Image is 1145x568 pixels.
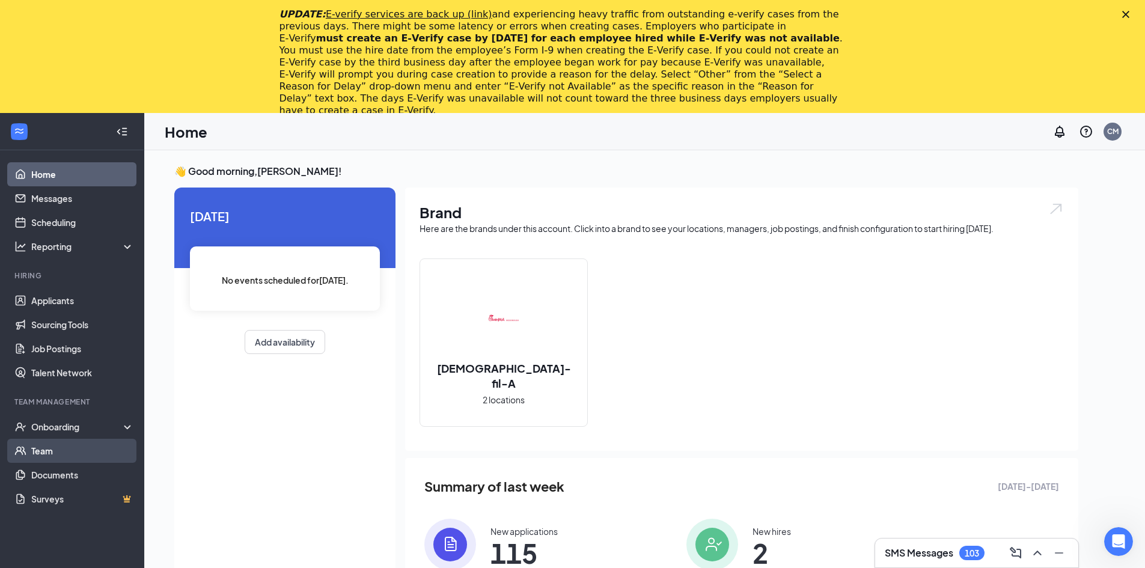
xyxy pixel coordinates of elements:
[1107,126,1119,136] div: CM
[190,207,380,225] span: [DATE]
[998,480,1059,493] span: [DATE] - [DATE]
[14,270,132,281] div: Hiring
[1122,11,1134,18] div: Close
[1028,543,1047,563] button: ChevronUp
[420,202,1064,222] h1: Brand
[14,240,26,252] svg: Analysis
[1006,543,1025,563] button: ComposeMessage
[1048,202,1064,216] img: open.6027fd2a22e1237b5b06.svg
[1052,124,1067,139] svg: Notifications
[1009,546,1023,560] svg: ComposeMessage
[116,126,128,138] svg: Collapse
[245,330,325,354] button: Add availability
[420,361,587,391] h2: [DEMOGRAPHIC_DATA]-fil-A
[1049,543,1069,563] button: Minimize
[885,546,953,560] h3: SMS Messages
[1052,546,1066,560] svg: Minimize
[965,548,979,558] div: 103
[490,525,558,537] div: New applications
[753,542,791,564] span: 2
[753,525,791,537] div: New hires
[465,279,542,356] img: Chick-fil-A
[222,273,349,287] span: No events scheduled for [DATE] .
[483,393,525,406] span: 2 locations
[490,542,558,564] span: 115
[14,421,26,433] svg: UserCheck
[1079,124,1093,139] svg: QuestionInfo
[31,240,135,252] div: Reporting
[31,313,134,337] a: Sourcing Tools
[31,337,134,361] a: Job Postings
[31,210,134,234] a: Scheduling
[316,32,840,44] b: must create an E‑Verify case by [DATE] for each employee hired while E‑Verify was not available
[420,222,1064,234] div: Here are the brands under this account. Click into a brand to see your locations, managers, job p...
[279,8,847,117] div: and experiencing heavy traffic from outstanding e-verify cases from the previous days. There migh...
[424,476,564,497] span: Summary of last week
[165,121,207,142] h1: Home
[1104,527,1133,556] iframe: Intercom live chat
[279,8,492,20] i: UPDATE:
[31,463,134,487] a: Documents
[14,397,132,407] div: Team Management
[13,125,25,137] svg: WorkstreamLogo
[31,487,134,511] a: SurveysCrown
[31,186,134,210] a: Messages
[31,361,134,385] a: Talent Network
[31,289,134,313] a: Applicants
[174,165,1078,178] h3: 👋 Good morning, [PERSON_NAME] !
[1030,546,1045,560] svg: ChevronUp
[31,439,134,463] a: Team
[31,162,134,186] a: Home
[31,421,124,433] div: Onboarding
[326,8,492,20] a: E-verify services are back up (link)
